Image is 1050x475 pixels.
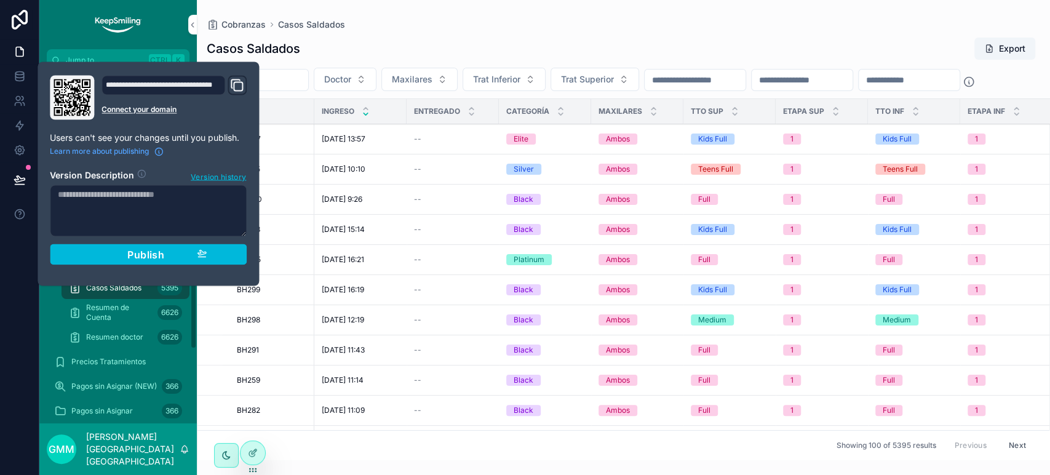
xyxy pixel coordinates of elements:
[691,254,768,265] a: Full
[974,38,1035,60] button: Export
[606,375,630,386] div: Ambos
[62,301,189,324] a: Resumen de Cuenta6626
[975,405,978,416] div: 1
[506,345,584,356] a: Black
[381,68,458,91] button: Select Button
[599,375,676,386] a: Ambos
[599,134,676,145] a: Ambos
[875,164,953,175] a: Teens Full
[790,194,793,205] div: 1
[237,405,307,415] a: BH282
[50,244,247,265] button: Publish
[71,406,133,416] span: Pagos sin Asignar
[414,134,491,144] a: --
[975,345,978,356] div: 1
[968,405,1045,416] a: 1
[237,345,259,355] span: BH291
[875,284,953,295] a: Kids Full
[414,345,421,355] span: --
[50,132,247,144] p: Users can't see your changes until you publish.
[783,134,861,145] a: 1
[790,224,793,235] div: 1
[691,314,768,325] a: Medium
[975,134,978,145] div: 1
[506,375,584,386] a: Black
[968,345,1045,356] a: 1
[875,345,953,356] a: Full
[207,18,266,31] a: Cobranzas
[1000,436,1035,455] button: Next
[414,164,421,174] span: --
[606,164,630,175] div: Ambos
[71,381,157,391] span: Pagos sin Asignar (NEW)
[506,134,584,145] a: Elite
[414,285,491,295] a: --
[599,164,676,175] a: Ambos
[314,68,376,91] button: Select Button
[514,224,533,235] div: Black
[237,134,307,144] a: BH477
[506,224,584,235] a: Black
[414,164,491,174] a: --
[691,345,768,356] a: Full
[322,225,365,234] span: [DATE] 15:14
[883,164,918,175] div: Teens Full
[47,49,189,71] button: Jump to...CtrlK
[162,379,182,394] div: 366
[322,345,399,355] a: [DATE] 11:43
[783,164,861,175] a: 1
[968,254,1045,265] a: 1
[86,431,180,468] p: [PERSON_NAME][GEOGRAPHIC_DATA][GEOGRAPHIC_DATA]
[698,254,710,265] div: Full
[506,314,584,325] a: Black
[86,283,141,293] span: Casos Saldados
[606,194,630,205] div: Ambos
[514,194,533,205] div: Black
[698,345,710,356] div: Full
[975,284,978,295] div: 1
[101,105,247,114] a: Connect your domain
[414,194,421,204] span: --
[322,345,365,355] span: [DATE] 11:43
[975,164,978,175] div: 1
[322,194,399,204] a: [DATE] 9:26
[783,224,861,235] a: 1
[968,224,1045,235] a: 1
[322,315,364,325] span: [DATE] 12:19
[237,255,307,265] a: BH305
[691,106,723,116] span: TTO Sup
[606,284,630,295] div: Ambos
[691,375,768,386] a: Full
[975,375,978,386] div: 1
[691,194,768,205] a: Full
[599,345,676,356] a: Ambos
[49,442,74,457] span: GMM
[47,351,189,373] a: Precios Tratamientos
[599,194,676,205] a: Ambos
[790,284,793,295] div: 1
[698,224,727,235] div: Kids Full
[790,254,793,265] div: 1
[698,405,710,416] div: Full
[237,375,260,385] span: BH259
[561,73,614,86] span: Trat Superior
[691,134,768,145] a: Kids Full
[514,345,533,356] div: Black
[322,194,362,204] span: [DATE] 9:26
[414,106,460,116] span: Entregado
[975,224,978,235] div: 1
[50,146,149,156] span: Learn more about publishing
[322,134,365,144] span: [DATE] 13:57
[322,375,399,385] a: [DATE] 11:14
[506,164,584,175] a: Silver
[968,314,1045,325] a: 1
[514,375,533,386] div: Black
[836,441,936,450] span: Showing 100 of 5395 results
[157,305,182,320] div: 6626
[883,345,895,356] div: Full
[875,106,904,116] span: TTO Inf
[322,285,364,295] span: [DATE] 16:19
[698,314,726,325] div: Medium
[975,194,978,205] div: 1
[237,315,260,325] span: BH298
